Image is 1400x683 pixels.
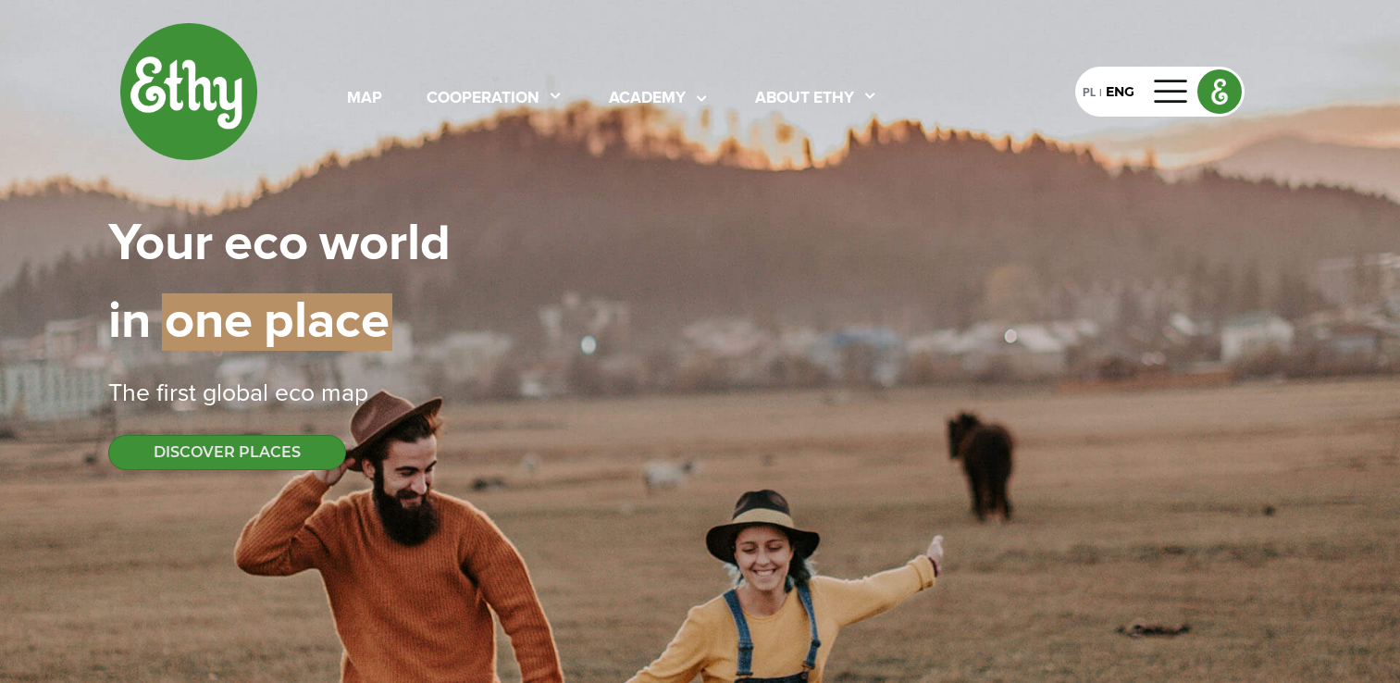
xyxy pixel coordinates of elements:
div: map [347,87,382,111]
span: world [319,218,451,270]
span: | [151,296,162,348]
span: | [308,218,319,270]
span: one [162,293,253,351]
div: cooperation [427,87,539,111]
span: place [264,293,392,351]
span: eco [224,218,308,270]
div: | [1096,85,1106,102]
span: in [108,296,151,348]
img: ethy-logo [119,22,258,161]
div: academy [609,87,686,111]
div: The first global eco map [108,376,1293,413]
button: DISCOVER PLACES [108,435,346,470]
span: | [213,218,224,270]
div: ENG [1106,82,1134,102]
div: About ethy [755,87,854,111]
span: Your [108,218,213,270]
img: ethy logo [1198,70,1241,113]
span: | [253,293,264,351]
div: PL [1083,81,1096,102]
